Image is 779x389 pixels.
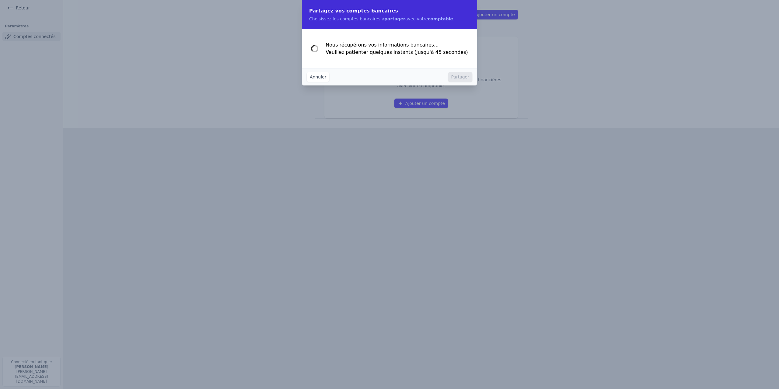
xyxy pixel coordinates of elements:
[309,7,470,15] h2: Partagez vos comptes bancaires
[307,72,329,82] button: Annuler
[309,16,470,22] p: Choisissez les comptes bancaires à avec votre .
[384,16,405,21] strong: partager
[428,16,453,21] strong: comptable
[448,72,472,82] button: Partager
[302,29,477,68] div: Nous récupérons vos informations bancaires... Veuillez patienter quelques instants (jusqu'à 45 se...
